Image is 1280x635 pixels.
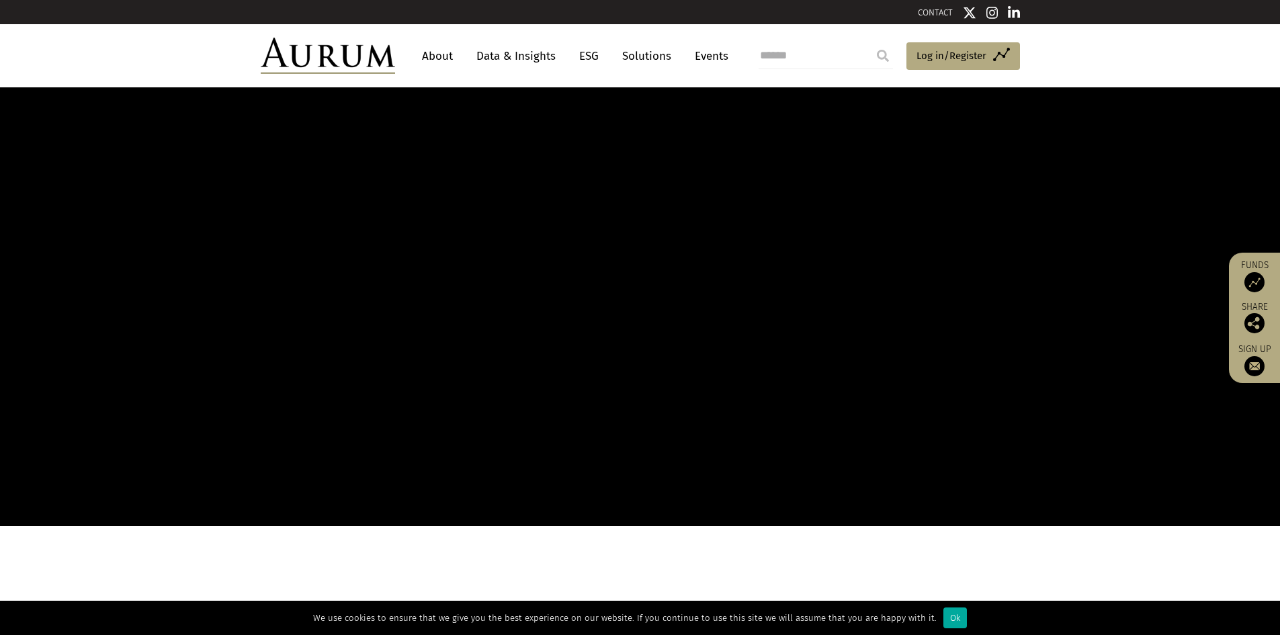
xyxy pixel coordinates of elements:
a: Data & Insights [470,44,562,69]
a: Events [688,44,728,69]
img: Sign up to our newsletter [1244,356,1265,376]
div: Share [1236,302,1273,333]
a: ESG [572,44,605,69]
a: Solutions [615,44,678,69]
div: Ok [943,607,967,628]
a: Sign up [1236,343,1273,376]
img: Aurum [261,38,395,74]
a: Log in/Register [906,42,1020,71]
input: Submit [869,42,896,69]
a: Funds [1236,259,1273,292]
a: CONTACT [918,7,953,17]
img: Instagram icon [986,6,998,19]
img: Twitter icon [963,6,976,19]
img: Access Funds [1244,272,1265,292]
img: Linkedin icon [1008,6,1020,19]
a: About [415,44,460,69]
img: Share this post [1244,313,1265,333]
span: Log in/Register [916,48,986,64]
